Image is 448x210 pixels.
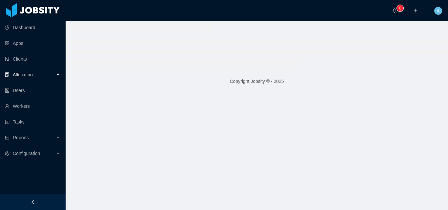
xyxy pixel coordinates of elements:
[5,115,60,128] a: icon: profileTasks
[397,5,403,11] sup: 0
[66,70,448,93] footer: Copyright Jobsity © - 2025
[5,72,10,77] i: icon: solution
[5,37,60,50] a: icon: appstoreApps
[437,7,439,15] span: A
[5,100,60,113] a: icon: userWorkers
[392,8,397,13] i: icon: bell
[5,84,60,97] a: icon: robotUsers
[5,151,10,156] i: icon: setting
[13,151,40,156] span: Configuration
[13,72,33,77] span: Allocation
[413,8,418,13] i: icon: plus
[5,135,10,140] i: icon: line-chart
[13,135,29,140] span: Reports
[5,52,60,66] a: icon: auditClients
[5,21,60,34] a: icon: pie-chartDashboard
